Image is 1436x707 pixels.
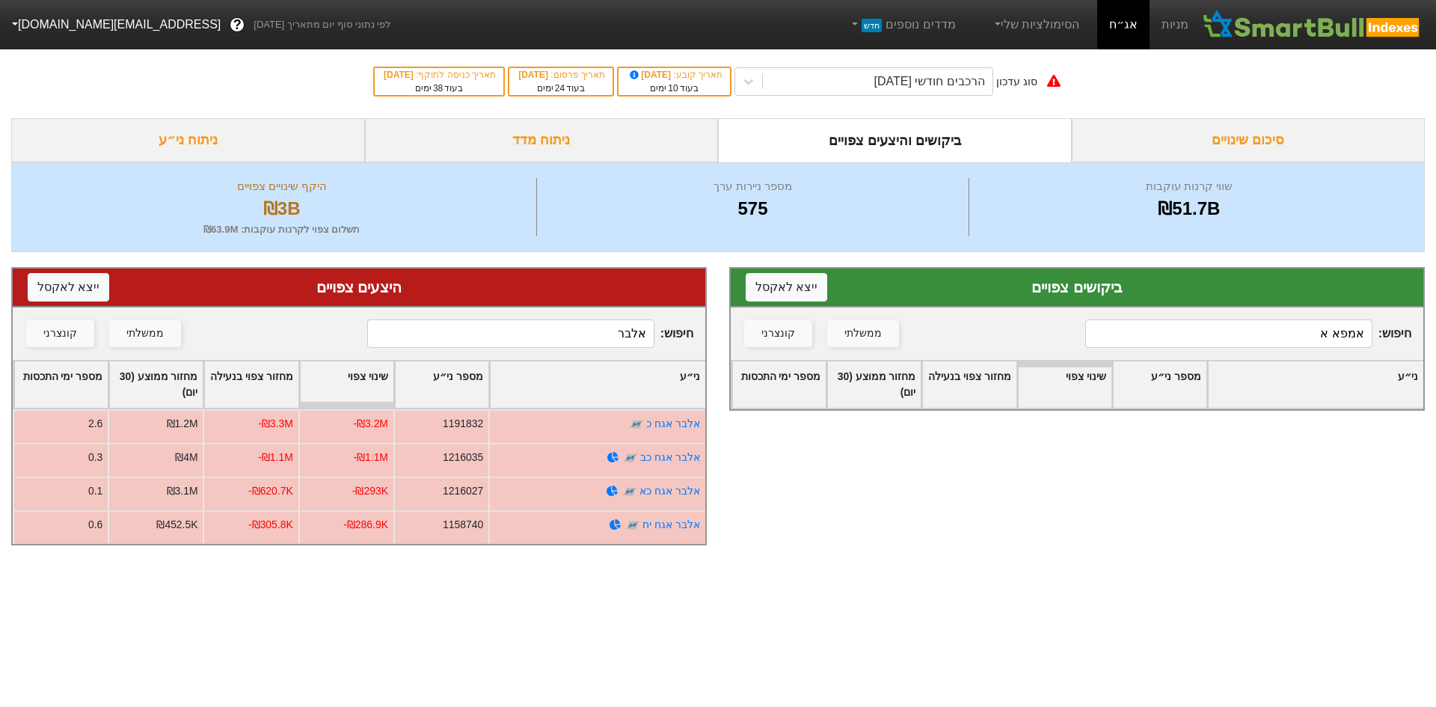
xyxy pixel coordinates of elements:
div: קונצרני [43,325,77,342]
div: מספר ניירות ערך [541,178,964,195]
div: תאריך כניסה לתוקף : [382,68,496,82]
div: 0.6 [88,517,102,533]
a: אלבר אגח יח [642,518,700,530]
div: 1216027 [443,483,483,499]
div: ביקושים צפויים [746,276,1408,299]
div: 1216035 [443,450,483,465]
div: Toggle SortBy [1208,361,1423,408]
div: ₪452.5K [156,517,197,533]
div: Toggle SortBy [395,361,488,408]
div: ממשלתי [844,325,882,342]
span: לפי נתוני סוף יום מתאריך [DATE] [254,17,390,32]
span: 24 [555,83,565,94]
div: שווי קרנות עוקבות [973,178,1405,195]
div: בעוד ימים [517,82,605,95]
div: -₪620.7K [248,483,293,499]
div: 0.3 [88,450,102,465]
div: Toggle SortBy [300,361,393,408]
span: חיפוש : [367,319,693,348]
div: -₪3.3M [258,416,293,432]
img: SmartBull [1200,10,1424,40]
div: Toggle SortBy [490,361,705,408]
div: תאריך קובע : [626,68,722,82]
div: 575 [541,195,964,222]
div: Toggle SortBy [204,361,298,408]
div: ₪1.2M [167,416,198,432]
div: סוג עדכון [996,74,1037,90]
span: חדש [862,19,882,32]
a: אלבר אגח כ [646,417,700,429]
span: ? [233,15,242,35]
span: [DATE] [384,70,416,80]
div: ₪4M [175,450,197,465]
div: 1158740 [443,517,483,533]
div: ₪51.7B [973,195,1405,222]
div: תאריך פרסום : [517,68,605,82]
a: מדדים נוספיםחדש [843,10,962,40]
div: קונצרני [761,325,795,342]
button: קונצרני [744,320,812,347]
button: ייצא לאקסל [28,273,109,302]
button: קונצרני [26,320,94,347]
div: הרכבים חודשי [DATE] [874,73,984,91]
div: -₪286.9K [343,517,388,533]
div: 0.1 [88,483,102,499]
div: -₪1.1M [258,450,293,465]
div: Toggle SortBy [1113,361,1206,408]
div: ₪3.1M [167,483,198,499]
div: Toggle SortBy [827,361,921,408]
input: 378 רשומות... [367,319,654,348]
button: ממשלתי [827,320,899,347]
input: 197 רשומות... [1085,319,1372,348]
a: אלבר אגח כב [640,451,700,463]
a: אלבר אגח כא [639,485,700,497]
div: Toggle SortBy [14,361,108,408]
div: -₪293K [352,483,388,499]
div: בעוד ימים [382,82,496,95]
span: 38 [433,83,443,94]
span: חיפוש : [1085,319,1411,348]
div: Toggle SortBy [922,361,1016,408]
a: הסימולציות שלי [986,10,1086,40]
div: Toggle SortBy [1018,361,1111,408]
div: ניתוח ני״ע [11,118,365,162]
div: היצעים צפויים [28,276,690,299]
div: ביקושים והיצעים צפויים [718,118,1072,162]
img: tase link [622,484,637,499]
div: סיכום שינויים [1072,118,1426,162]
div: -₪1.1M [353,450,388,465]
div: ממשלתי [126,325,164,342]
div: ניתוח מדד [365,118,719,162]
button: ייצא לאקסל [746,273,827,302]
img: tase link [629,417,644,432]
div: 1191832 [443,416,483,432]
div: היקף שינויים צפויים [31,178,533,195]
div: Toggle SortBy [109,361,203,408]
div: 2.6 [88,416,102,432]
img: tase link [625,518,640,533]
span: [DATE] [628,70,674,80]
div: ₪3B [31,195,533,222]
div: בעוד ימים [626,82,722,95]
div: תשלום צפוי לקרנות עוקבות : ₪63.9M [31,222,533,237]
div: -₪3.2M [353,416,388,432]
div: Toggle SortBy [732,361,826,408]
span: 10 [668,83,678,94]
div: -₪305.8K [248,517,293,533]
button: ממשלתי [109,320,181,347]
img: tase link [623,450,638,465]
span: [DATE] [518,70,550,80]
